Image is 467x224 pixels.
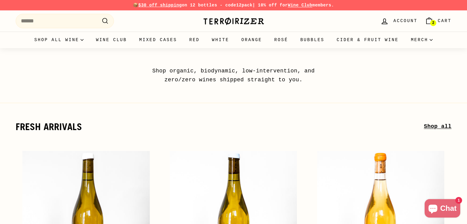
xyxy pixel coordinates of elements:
[28,32,90,48] summary: Shop all wine
[331,32,405,48] a: Cider & Fruit Wine
[235,32,268,48] a: Orange
[432,21,434,25] span: 2
[206,32,235,48] a: White
[438,17,452,24] span: Cart
[377,12,421,30] a: Account
[294,32,330,48] a: Bubbles
[268,32,294,48] a: Rosé
[393,17,417,24] span: Account
[133,32,183,48] a: Mixed Cases
[405,32,439,48] summary: Merch
[236,3,252,8] strong: 12pack
[138,67,329,84] p: Shop organic, biodynamic, low-intervention, and zero/zero wines shipped straight to you.
[3,32,464,48] div: Primary
[16,122,424,132] h2: fresh arrivals
[16,2,452,9] p: 📦 on 12 bottles - code | 10% off for members.
[138,3,182,8] span: $30 off shipping
[288,3,312,8] a: Wine Club
[423,199,462,219] inbox-online-store-chat: Shopify online store chat
[90,32,133,48] a: Wine Club
[421,12,455,30] a: Cart
[183,32,206,48] a: Red
[424,122,451,131] a: Shop all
